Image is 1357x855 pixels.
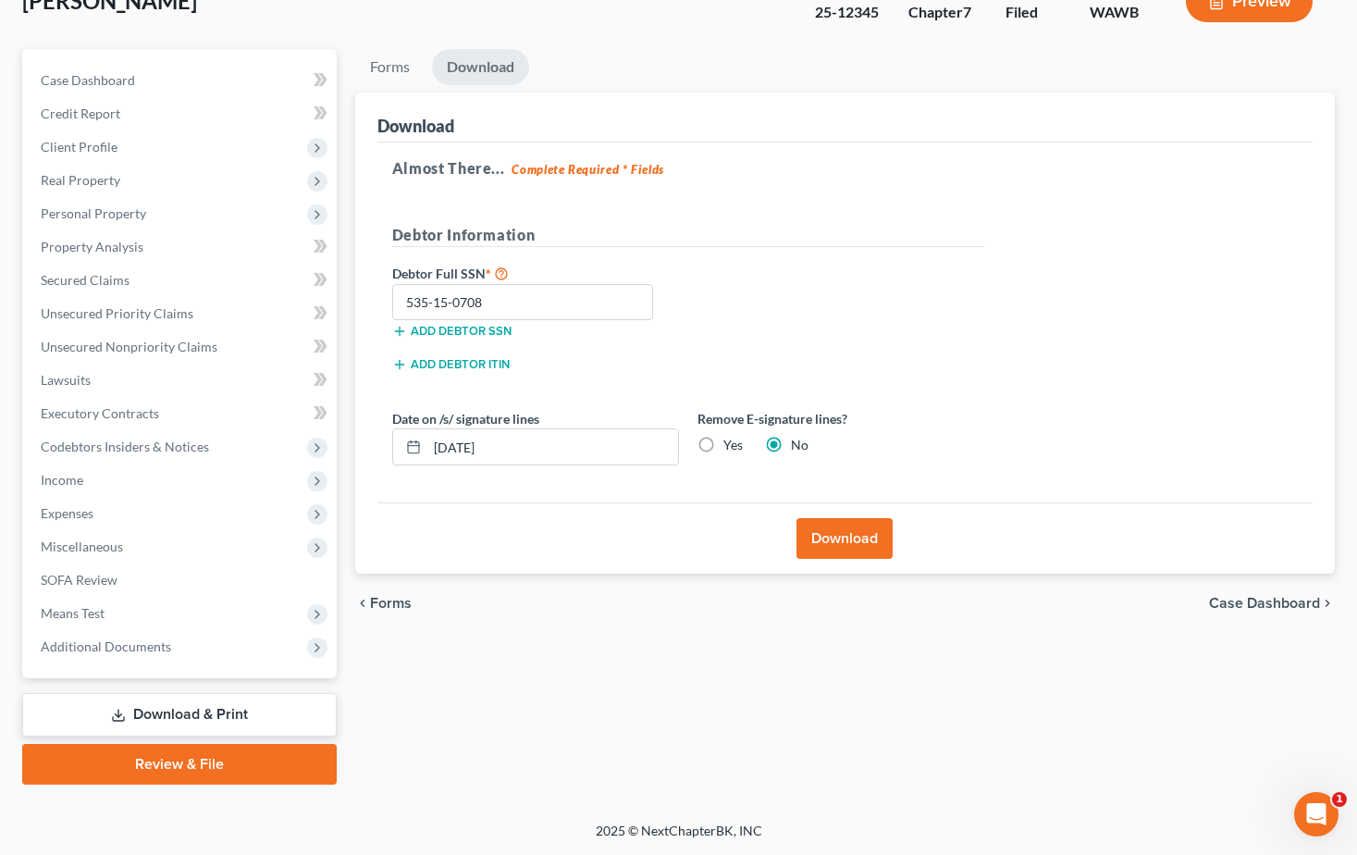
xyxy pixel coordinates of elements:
[22,744,337,785] a: Review & File
[815,2,879,23] div: 25-12345
[41,305,193,321] span: Unsecured Priority Claims
[392,357,510,372] button: Add debtor ITIN
[26,364,337,397] a: Lawsuits
[427,429,678,465] input: MM/DD/YYYY
[26,230,337,264] a: Property Analysis
[152,822,1206,855] div: 2025 © NextChapterBK, INC
[1320,596,1335,611] i: chevron_right
[723,436,743,454] label: Yes
[1332,792,1347,807] span: 1
[1209,596,1320,611] span: Case Dashboard
[26,97,337,130] a: Credit Report
[1209,596,1335,611] a: Case Dashboard chevron_right
[26,397,337,430] a: Executory Contracts
[1005,2,1060,23] div: Filed
[41,605,105,621] span: Means Test
[355,596,370,611] i: chevron_left
[26,64,337,97] a: Case Dashboard
[41,339,217,354] span: Unsecured Nonpriority Claims
[963,3,971,20] span: 7
[383,262,688,284] label: Debtor Full SSN
[41,505,93,521] span: Expenses
[26,330,337,364] a: Unsecured Nonpriority Claims
[392,224,984,247] h5: Debtor Information
[355,596,437,611] button: chevron_left Forms
[41,439,209,454] span: Codebtors Insiders & Notices
[41,405,159,421] span: Executory Contracts
[41,205,146,221] span: Personal Property
[392,284,654,321] input: XXX-XX-XXXX
[41,539,123,554] span: Miscellaneous
[41,638,171,654] span: Additional Documents
[41,239,143,254] span: Property Analysis
[796,518,893,559] button: Download
[392,324,512,339] button: Add debtor SSN
[41,105,120,121] span: Credit Report
[1090,2,1156,23] div: WAWB
[432,49,529,85] a: Download
[41,172,120,188] span: Real Property
[26,264,337,297] a: Secured Claims
[41,272,130,288] span: Secured Claims
[22,693,337,737] a: Download & Print
[41,72,135,88] span: Case Dashboard
[1294,792,1338,836] iframe: Intercom live chat
[41,372,91,388] span: Lawsuits
[41,472,83,488] span: Income
[791,436,808,454] label: No
[41,139,117,155] span: Client Profile
[908,2,976,23] div: Chapter
[697,409,984,428] label: Remove E-signature lines?
[41,572,117,588] span: SOFA Review
[392,409,539,428] label: Date on /s/ signature lines
[355,49,425,85] a: Forms
[512,162,664,177] strong: Complete Required * Fields
[392,157,1298,180] h5: Almost There...
[377,115,454,137] div: Download
[26,297,337,330] a: Unsecured Priority Claims
[26,564,337,597] a: SOFA Review
[370,596,412,611] span: Forms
